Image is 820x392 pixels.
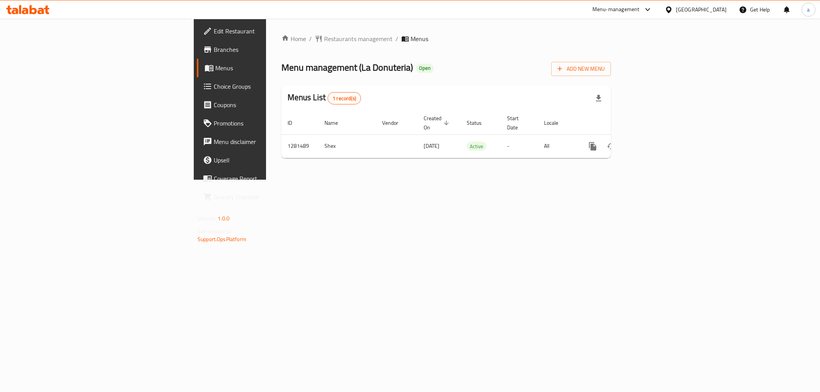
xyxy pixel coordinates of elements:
[214,174,324,183] span: Coverage Report
[215,63,324,73] span: Menus
[197,59,331,77] a: Menus
[281,34,611,43] nav: breadcrumb
[411,34,428,43] span: Menus
[382,118,408,127] span: Vendor
[416,65,434,71] span: Open
[538,134,577,158] td: All
[214,82,324,91] span: Choice Groups
[551,62,611,76] button: Add New Menu
[214,100,324,109] span: Coupons
[197,132,331,151] a: Menu disclaimer
[501,134,538,158] td: -
[467,118,492,127] span: Status
[424,141,439,151] span: [DATE]
[589,89,608,108] div: Export file
[315,34,393,43] a: Restaurants management
[214,137,324,146] span: Menu disclaimer
[318,134,376,158] td: Shex
[281,111,664,158] table: enhanced table
[197,169,331,188] a: Coverage Report
[214,192,324,202] span: Grocery Checklist
[288,118,302,127] span: ID
[557,64,605,74] span: Add New Menu
[676,5,727,14] div: [GEOGRAPHIC_DATA]
[197,77,331,96] a: Choice Groups
[507,114,529,132] span: Start Date
[214,45,324,54] span: Branches
[197,96,331,114] a: Coupons
[328,92,361,104] div: Total records count
[198,213,216,223] span: Version:
[584,137,602,155] button: more
[214,26,324,36] span: Edit Restaurant
[602,137,620,155] button: Change Status
[214,119,324,128] span: Promotions
[197,40,331,59] a: Branches
[197,114,331,132] a: Promotions
[197,22,331,40] a: Edit Restaurant
[328,95,361,102] span: 1 record(s)
[198,234,246,244] a: Support.OpsPlatform
[324,34,393,43] span: Restaurants management
[424,114,451,132] span: Created On
[288,92,361,104] h2: Menus List
[214,155,324,165] span: Upsell
[577,111,664,135] th: Actions
[218,213,230,223] span: 1.0.0
[467,142,486,151] span: Active
[324,118,348,127] span: Name
[197,151,331,169] a: Upsell
[807,5,810,14] span: a
[197,188,331,206] a: Grocery Checklist
[198,227,233,237] span: Get support on:
[396,34,398,43] li: /
[544,118,568,127] span: Locale
[281,59,413,76] span: Menu management ( La Donuteria )
[592,5,640,14] div: Menu-management
[416,64,434,73] div: Open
